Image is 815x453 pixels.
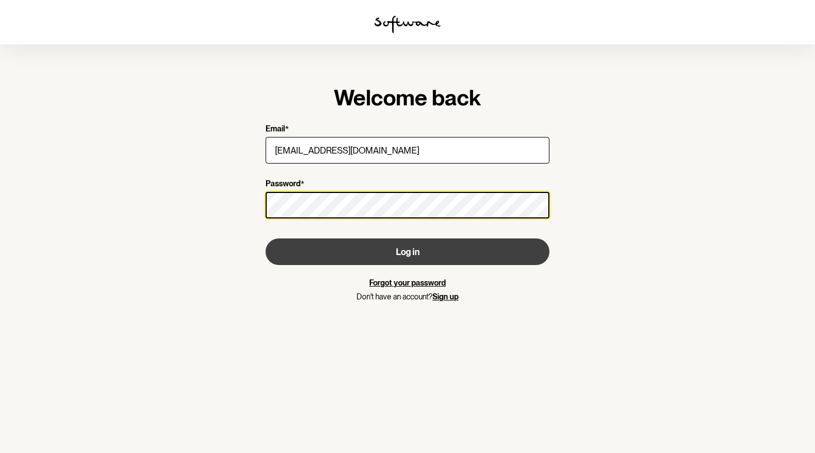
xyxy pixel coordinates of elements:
[266,292,549,302] p: Don't have an account?
[369,278,446,287] a: Forgot your password
[266,179,300,190] p: Password
[266,238,549,265] button: Log in
[266,84,549,111] h1: Welcome back
[374,16,441,33] img: software logo
[266,124,285,135] p: Email
[432,292,459,301] a: Sign up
